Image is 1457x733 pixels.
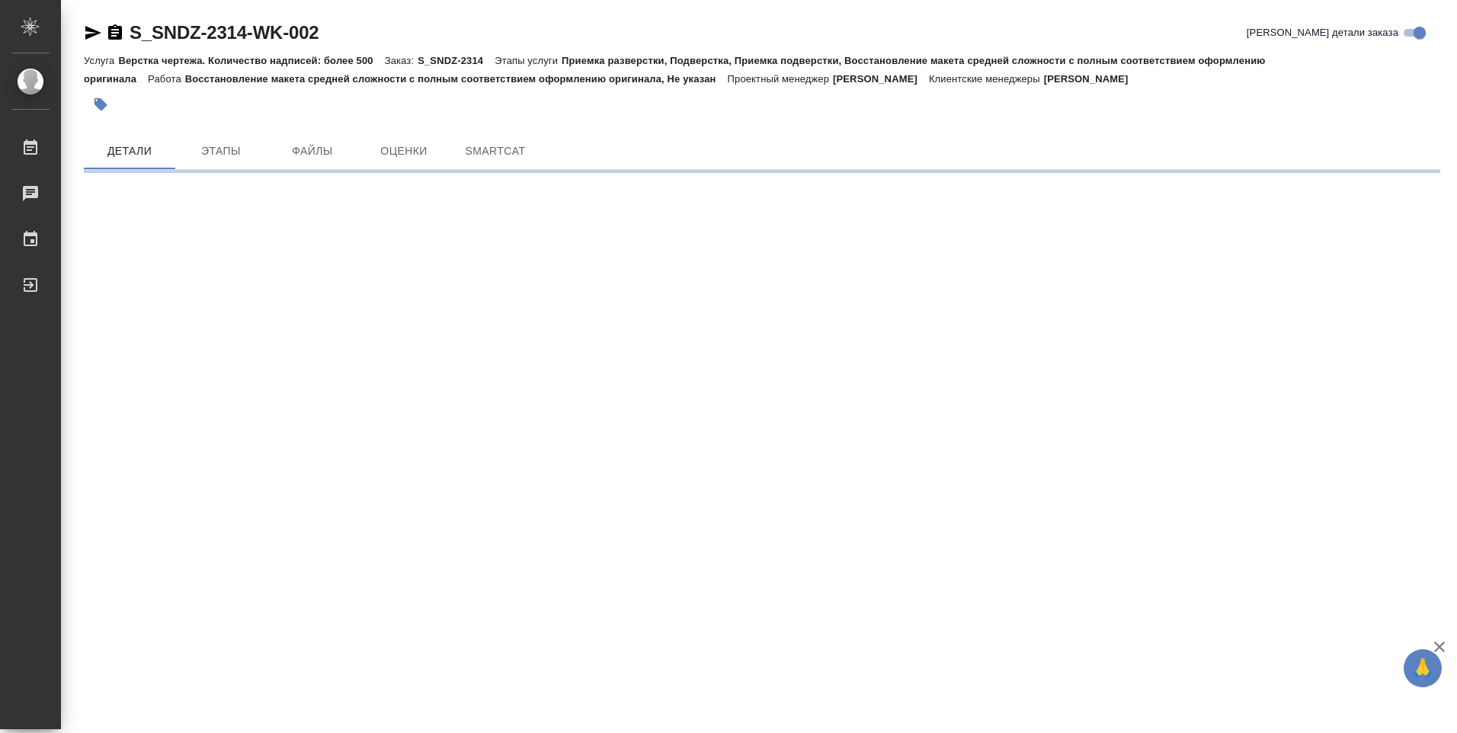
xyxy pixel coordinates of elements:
p: Проектный менеджер [728,73,833,85]
span: Файлы [276,142,349,161]
button: Добавить тэг [84,88,117,121]
span: Этапы [184,142,258,161]
a: S_SNDZ-2314-WK-002 [130,22,319,43]
p: Восстановление макета средней сложности с полным соответствием оформлению оригинала, Не указан [185,73,728,85]
span: Детали [93,142,166,161]
button: Скопировать ссылку для ЯМессенджера [84,24,102,42]
span: SmartCat [459,142,532,161]
span: 🙏 [1410,652,1436,684]
p: Этапы услуги [495,55,562,66]
span: [PERSON_NAME] детали заказа [1247,25,1398,40]
p: [PERSON_NAME] [1044,73,1140,85]
p: Клиентские менеджеры [929,73,1044,85]
p: Верстка чертежа. Количество надписей: более 500 [118,55,384,66]
p: S_SNDZ-2314 [418,55,495,66]
span: Оценки [367,142,440,161]
p: [PERSON_NAME] [833,73,929,85]
p: Работа [148,73,185,85]
button: 🙏 [1404,649,1442,687]
button: Скопировать ссылку [106,24,124,42]
p: Услуга [84,55,118,66]
p: Приемка разверстки, Подверстка, Приемка подверстки, Восстановление макета средней сложности с пол... [84,55,1266,85]
p: Заказ: [385,55,418,66]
